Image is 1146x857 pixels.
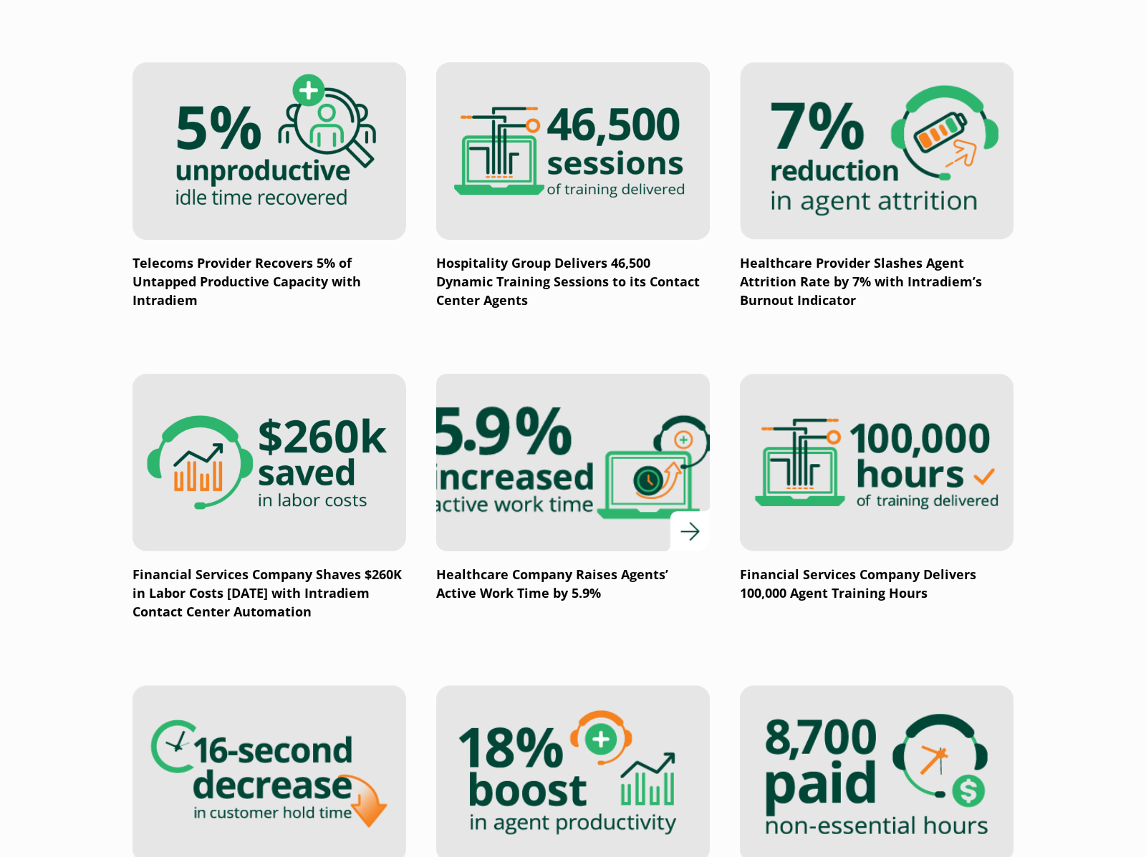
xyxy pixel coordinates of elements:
p: Healthcare Provider Slashes Agent Attrition Rate by 7% with Intradiem’s Burnout Indicator [740,254,1013,310]
p: Healthcare Company Raises Agents’ Active Work Time by 5.9% [436,566,710,603]
a: Hospitality Group Delivers 46,500 Dynamic Training Sessions to its Contact Center Agents [436,62,710,310]
a: Healthcare Provider Slashes Agent Attrition Rate by 7% with Intradiem’s Burnout Indicator [740,62,1013,310]
p: Hospitality Group Delivers 46,500 Dynamic Training Sessions to its Contact Center Agents [436,254,710,310]
p: Telecoms Provider Recovers 5% of Untapped Productive Capacity with Intradiem [133,254,406,310]
a: Financial Services Company Delivers 100,000 Agent Training Hours [740,374,1013,603]
a: Healthcare Company Raises Agents’ Active Work Time by 5.9% [436,374,710,603]
p: Financial Services Company Delivers 100,000 Agent Training Hours [740,566,1013,603]
p: Financial Services Company Shaves $260K in Labor Costs [DATE] with Intradiem Contact Center Autom... [133,566,406,621]
a: Financial Services Company Shaves $260K in Labor Costs [DATE] with Intradiem Contact Center Autom... [133,374,406,621]
a: Telecoms Provider Recovers 5% of Untapped Productive Capacity with Intradiem [133,62,406,310]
